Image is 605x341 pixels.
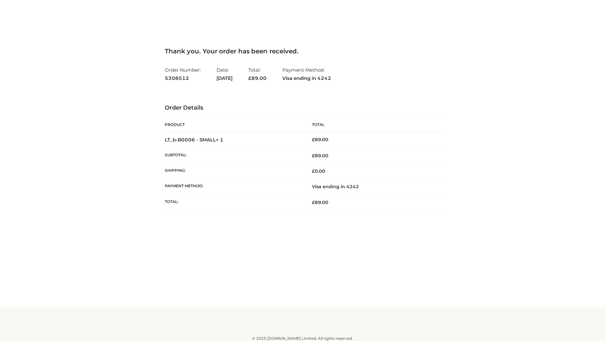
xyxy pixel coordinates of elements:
bdi: 0.00 [312,168,325,174]
span: £ [248,75,251,81]
li: Order Number: [165,64,201,84]
td: Visa ending in 4242 [302,179,440,194]
th: Total [302,118,440,132]
th: Subtotal: [165,148,302,163]
span: 89.00 [312,153,328,159]
strong: Visa ending in 4242 [282,74,331,82]
strong: [DATE] [216,74,233,82]
span: 89.00 [248,75,267,81]
bdi: 89.00 [312,137,328,142]
li: Payment Method: [282,64,331,84]
span: 89.00 [312,200,328,205]
span: £ [312,137,315,142]
strong: × 1 [216,137,223,143]
th: Payment method: [165,179,302,194]
h3: Order Details [165,105,440,111]
li: Date: [216,64,233,84]
strong: LT_b-B0006 - SMALL [165,137,223,143]
span: £ [312,200,315,205]
strong: 5308512 [165,74,201,82]
th: Total: [165,194,302,210]
th: Product [165,118,302,132]
li: Total: [248,64,267,84]
th: Shipping: [165,164,302,179]
h3: Thank you. Your order has been received. [165,47,440,55]
span: £ [312,153,315,159]
span: £ [312,168,315,174]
